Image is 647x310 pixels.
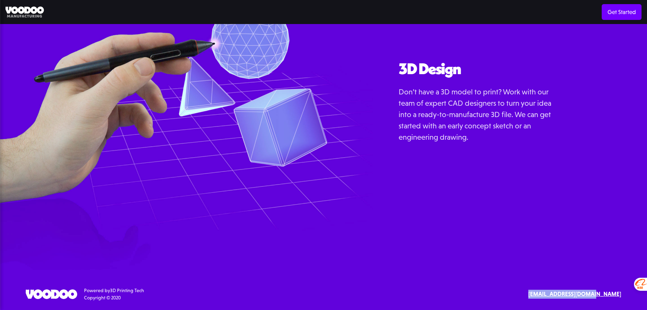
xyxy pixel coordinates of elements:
[528,290,621,297] strong: [EMAIL_ADDRESS][DOMAIN_NAME]
[602,4,642,20] a: Get Started
[399,86,556,143] p: Don’t have a 3D model to print? Work with our team of expert CAD designers to turn your idea into...
[110,288,144,293] a: 3D Printing Tech
[84,287,144,301] div: Powered by Copyright © 2020
[528,290,621,299] a: [EMAIL_ADDRESS][DOMAIN_NAME]
[5,7,44,18] img: Voodoo Manufacturing logo
[399,60,556,78] h2: 3D Design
